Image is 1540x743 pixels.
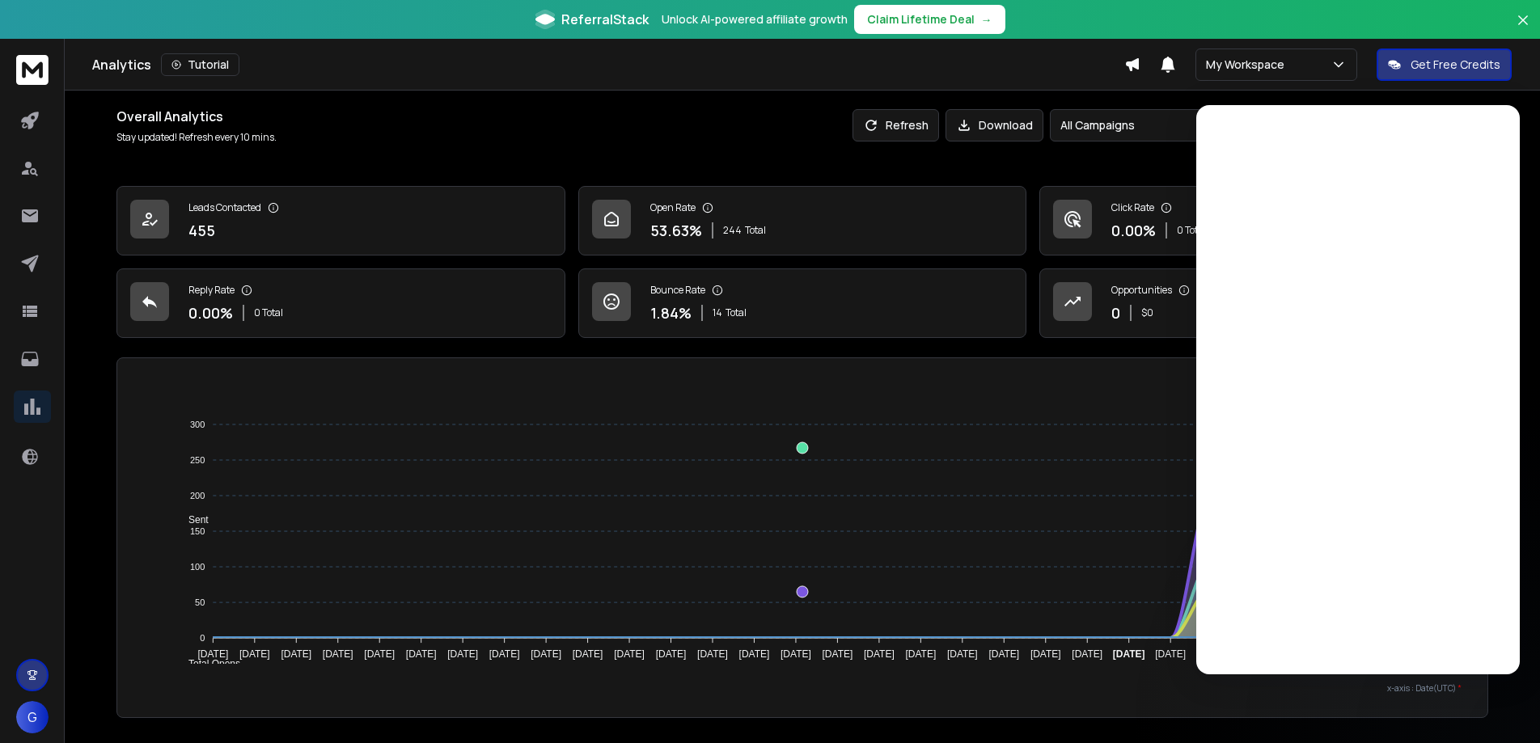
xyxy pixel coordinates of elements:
[614,648,645,660] tspan: [DATE]
[1039,268,1488,338] a: Opportunities0$0
[1111,219,1156,242] p: 0.00 %
[864,648,895,660] tspan: [DATE]
[650,284,705,297] p: Bounce Rate
[578,268,1027,338] a: Bounce Rate1.84%14Total
[1481,687,1520,726] iframe: Intercom live chat
[662,11,848,27] p: Unlock AI-powered affiliate growth
[1111,201,1154,214] p: Click Rate
[1111,302,1120,324] p: 0
[981,11,992,27] span: →
[190,420,205,429] tspan: 300
[92,53,1124,76] div: Analytics
[946,109,1043,141] button: Download
[1039,186,1488,255] a: Click Rate0.00%0 Total
[1512,10,1534,49] button: Close banner
[531,648,561,660] tspan: [DATE]
[1206,57,1291,73] p: My Workspace
[650,201,696,214] p: Open Rate
[697,648,728,660] tspan: [DATE]
[254,306,283,319] p: 0 Total
[188,201,261,214] p: Leads Contacted
[188,219,215,242] p: 455
[16,701,49,733] button: G
[947,648,978,660] tspan: [DATE]
[323,648,353,660] tspan: [DATE]
[1377,49,1512,81] button: Get Free Credits
[1177,224,1206,237] p: 0 Total
[200,633,205,643] tspan: 0
[116,131,277,144] p: Stay updated! Refresh every 10 mins.
[650,302,692,324] p: 1.84 %
[116,186,565,255] a: Leads Contacted455
[190,491,205,500] tspan: 200
[713,306,722,319] span: 14
[854,5,1005,34] button: Claim Lifetime Deal→
[116,268,565,338] a: Reply Rate0.00%0 Total
[161,53,239,76] button: Tutorial
[745,224,766,237] span: Total
[852,109,939,141] button: Refresh
[364,648,395,660] tspan: [DATE]
[906,648,937,660] tspan: [DATE]
[116,107,277,126] h1: Overall Analytics
[1411,57,1500,73] p: Get Free Credits
[197,648,228,660] tspan: [DATE]
[1030,648,1061,660] tspan: [DATE]
[1072,648,1102,660] tspan: [DATE]
[723,224,742,237] span: 244
[188,284,235,297] p: Reply Rate
[886,117,929,133] p: Refresh
[195,597,205,607] tspan: 50
[190,526,205,536] tspan: 150
[1155,648,1186,660] tspan: [DATE]
[190,455,205,465] tspan: 250
[1196,105,1520,674] iframe: Intercom live chat
[1113,648,1145,660] tspan: [DATE]
[239,648,270,660] tspan: [DATE]
[988,648,1019,660] tspan: [DATE]
[1060,117,1141,133] p: All Campaigns
[176,514,209,526] span: Sent
[781,648,811,660] tspan: [DATE]
[281,648,311,660] tspan: [DATE]
[650,219,702,242] p: 53.63 %
[561,10,649,29] span: ReferralStack
[188,302,233,324] p: 0.00 %
[447,648,478,660] tspan: [DATE]
[979,117,1033,133] p: Download
[406,648,437,660] tspan: [DATE]
[143,682,1462,694] p: x-axis : Date(UTC)
[656,648,687,660] tspan: [DATE]
[578,186,1027,255] a: Open Rate53.63%244Total
[573,648,603,660] tspan: [DATE]
[726,306,747,319] span: Total
[739,648,770,660] tspan: [DATE]
[1111,284,1172,297] p: Opportunities
[489,648,520,660] tspan: [DATE]
[823,648,853,660] tspan: [DATE]
[190,562,205,572] tspan: 100
[176,658,240,669] span: Total Opens
[1141,306,1153,319] p: $ 0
